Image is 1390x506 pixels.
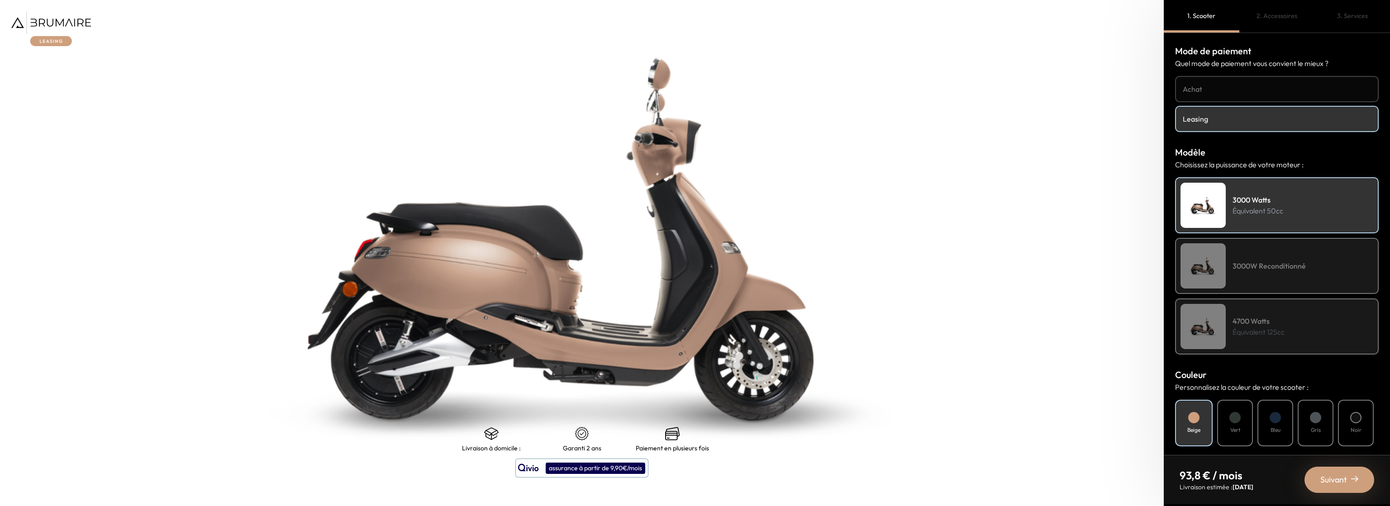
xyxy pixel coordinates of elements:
[1233,483,1253,491] span: [DATE]
[518,463,539,473] img: logo qivio
[575,426,589,441] img: certificat-de-garantie.png
[636,445,709,452] p: Paiement en plusieurs fois
[515,459,648,478] button: assurance à partir de 9,90€/mois
[1233,316,1285,326] h4: 4700 Watts
[1233,326,1285,337] p: Équivalent 125cc
[11,11,91,46] img: Brumaire Leasing
[1320,473,1347,486] span: Suivant
[1187,426,1200,434] h4: Beige
[1175,44,1379,58] h3: Mode de paiement
[1181,304,1226,349] img: Scooter Leasing
[1175,368,1379,382] h3: Couleur
[1230,426,1240,434] h4: Vert
[1175,146,1379,159] h3: Modèle
[1351,475,1358,482] img: right-arrow-2.png
[1180,482,1253,492] p: Livraison estimée :
[1233,205,1283,216] p: Équivalent 50cc
[1175,382,1379,393] p: Personnalisez la couleur de votre scooter :
[1181,183,1226,228] img: Scooter Leasing
[1183,113,1371,124] h4: Leasing
[1175,76,1379,102] a: Achat
[1181,243,1226,288] img: Scooter Leasing
[484,426,499,441] img: shipping.png
[1183,84,1371,95] h4: Achat
[1233,260,1306,271] h4: 3000W Reconditionné
[1233,194,1283,205] h4: 3000 Watts
[1351,426,1361,434] h4: Noir
[1311,426,1321,434] h4: Gris
[462,445,521,452] p: Livraison à domicile :
[1271,426,1281,434] h4: Bleu
[563,445,601,452] p: Garanti 2 ans
[546,463,645,474] div: assurance à partir de 9,90€/mois
[1175,58,1379,69] p: Quel mode de paiement vous convient le mieux ?
[665,426,680,441] img: credit-cards.png
[1175,159,1379,170] p: Choisissez la puissance de votre moteur :
[1180,468,1253,482] p: 93,8 € / mois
